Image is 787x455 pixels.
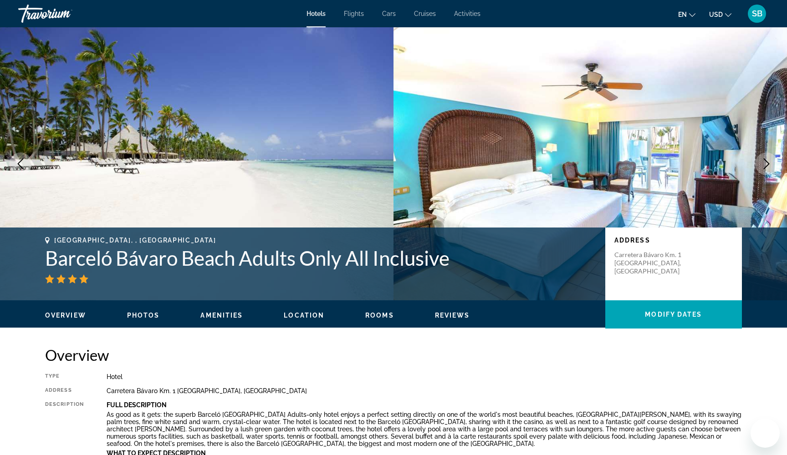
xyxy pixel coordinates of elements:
[45,373,84,380] div: Type
[435,312,470,319] span: Reviews
[45,311,86,319] button: Overview
[435,311,470,319] button: Reviews
[709,8,731,21] button: Change currency
[755,152,778,175] button: Next image
[752,9,762,18] span: SB
[382,10,396,17] a: Cars
[751,419,780,448] iframe: Button to launch messaging window
[365,312,394,319] span: Rooms
[200,311,243,319] button: Amenities
[107,401,167,409] b: Full Description
[614,251,687,275] p: Carretera Bávaro Km. 1 [GEOGRAPHIC_DATA], [GEOGRAPHIC_DATA]
[45,246,596,270] h1: Barceló Bávaro Beach Adults Only All Inclusive
[107,411,742,447] p: As good as it gets: the superb Barceló [GEOGRAPHIC_DATA] Adults-only hotel enjoys a perfect setti...
[200,312,243,319] span: Amenities
[107,373,742,380] div: Hotel
[454,10,480,17] a: Activities
[9,152,32,175] button: Previous image
[614,237,733,244] p: Address
[709,11,723,18] span: USD
[54,237,216,244] span: [GEOGRAPHIC_DATA], , [GEOGRAPHIC_DATA]
[284,312,324,319] span: Location
[18,2,109,25] a: Travorium
[365,311,394,319] button: Rooms
[284,311,324,319] button: Location
[307,10,326,17] a: Hotels
[605,300,742,329] button: Modify Dates
[678,8,695,21] button: Change language
[45,312,86,319] span: Overview
[745,4,769,23] button: User Menu
[678,11,687,18] span: en
[107,387,742,394] div: Carretera Bávaro Km. 1 [GEOGRAPHIC_DATA], [GEOGRAPHIC_DATA]
[344,10,364,17] a: Flights
[45,346,742,364] h2: Overview
[127,311,160,319] button: Photos
[45,387,84,394] div: Address
[414,10,436,17] a: Cruises
[127,312,160,319] span: Photos
[645,311,702,318] span: Modify Dates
